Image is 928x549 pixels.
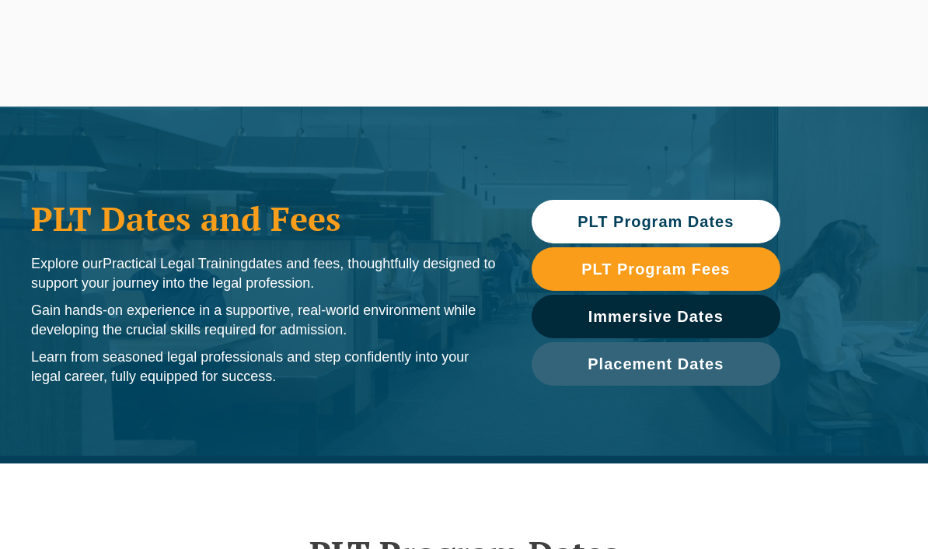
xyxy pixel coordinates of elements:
a: Placement Dates [532,342,780,386]
p: Explore our dates and fees, thoughtfully designed to support your journey into the legal profession. [31,254,501,293]
p: Learn from seasoned legal professionals and step confidently into your legal career, fully equipp... [31,348,501,386]
h1: PLT Dates and Fees [31,199,501,238]
p: Gain hands-on experience in a supportive, real-world environment while developing the crucial ski... [31,301,501,340]
span: Placement Dates [588,356,724,372]
span: PLT Program Fees [581,261,730,277]
a: PLT Program Fees [532,247,780,291]
a: Immersive Dates [532,295,780,338]
span: Immersive Dates [588,309,724,324]
span: PLT Program Dates [577,214,734,229]
a: PLT Program Dates [532,200,780,243]
span: Practical Legal Training [103,256,248,271]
